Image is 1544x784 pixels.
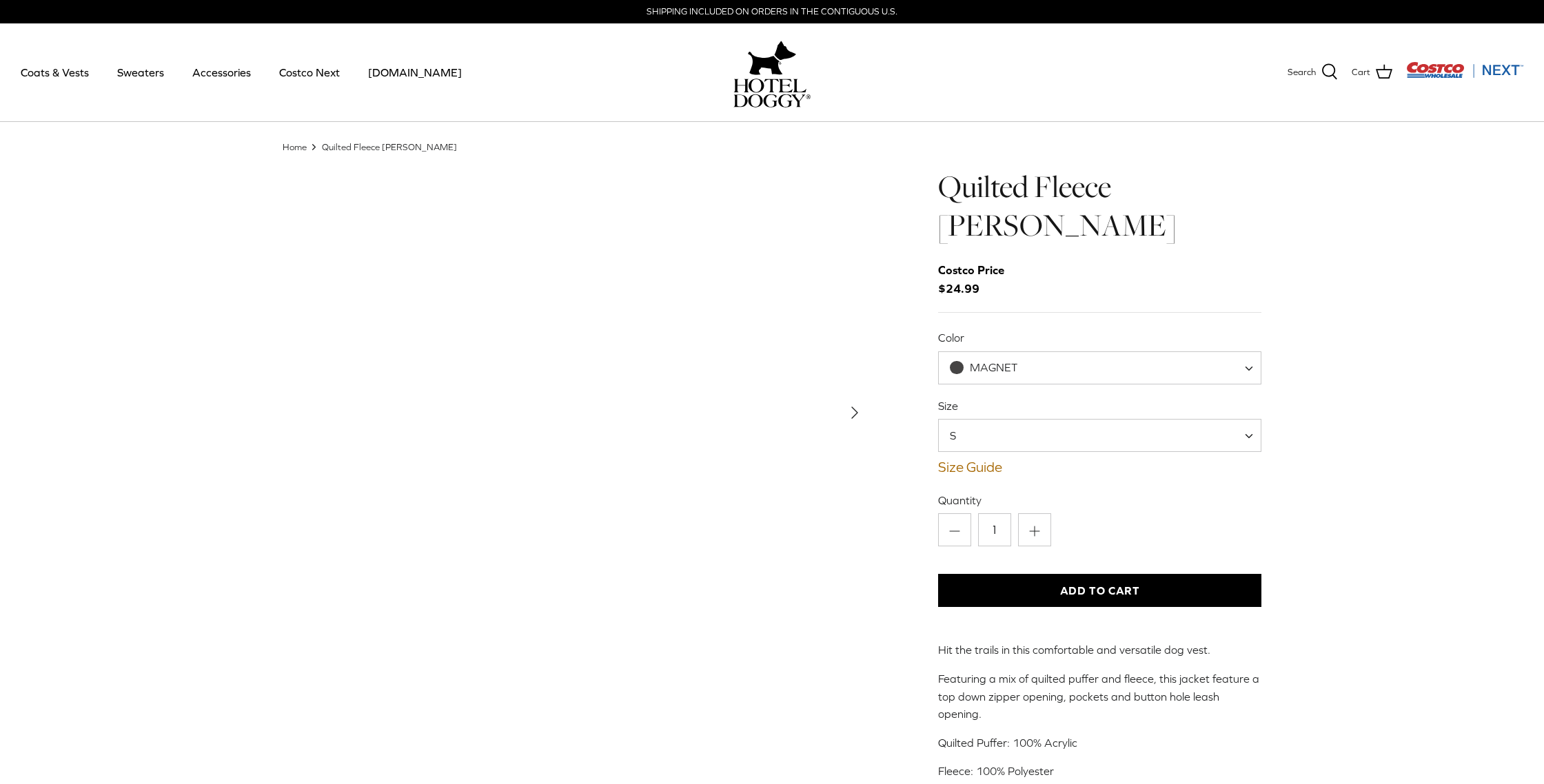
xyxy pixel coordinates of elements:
[1352,65,1370,80] span: Cart
[379,167,870,658] a: Show Gallery
[938,351,1261,384] span: MAGNET
[283,395,352,481] a: Thumbnail Link
[1406,61,1523,79] img: Costco Next
[938,493,1261,508] label: Quantity
[322,141,457,152] a: Quilted Fleece [PERSON_NAME]
[283,141,1261,154] nav: Breadcrumbs
[1288,63,1338,81] a: Search
[180,49,263,96] a: Accessories
[938,167,1261,245] h1: Quilted Fleece [PERSON_NAME]
[939,428,984,443] span: S
[938,419,1261,452] span: S
[283,141,307,152] a: Home
[356,49,474,96] a: [DOMAIN_NAME]
[283,319,352,388] a: Thumbnail Link
[938,459,1261,475] a: Size Guide
[840,398,870,428] button: Next
[938,398,1261,413] label: Size
[8,49,101,96] a: Coats & Vests
[938,734,1261,752] p: Quilted Puffer: 100% Acrylic
[283,167,352,236] a: Thumbnail Link
[978,513,1011,546] input: Quantity
[733,37,811,107] a: hoteldoggy.com hoteldoggycom
[938,330,1261,345] label: Color
[970,361,1017,373] span: MAGNET
[938,261,1004,280] div: Costco Price
[105,49,176,96] a: Sweaters
[938,261,1018,298] span: $24.99
[748,37,796,79] img: hoteldoggy.com
[1288,65,1316,80] span: Search
[283,488,352,574] a: Thumbnail Link
[733,79,811,107] img: hoteldoggycom
[1406,70,1523,81] a: Visit Costco Next
[283,243,352,312] a: Thumbnail Link
[938,641,1261,659] p: Hit the trails in this comfortable and versatile dog vest.
[938,574,1261,607] button: Add to Cart
[267,49,352,96] a: Costco Next
[938,670,1261,723] p: Featuring a mix of quilted puffer and fleece, this jacket feature a top down zipper opening, pock...
[939,360,1045,375] span: MAGNET
[1352,63,1392,81] a: Cart
[938,763,1261,781] p: Fleece: 100% Polyester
